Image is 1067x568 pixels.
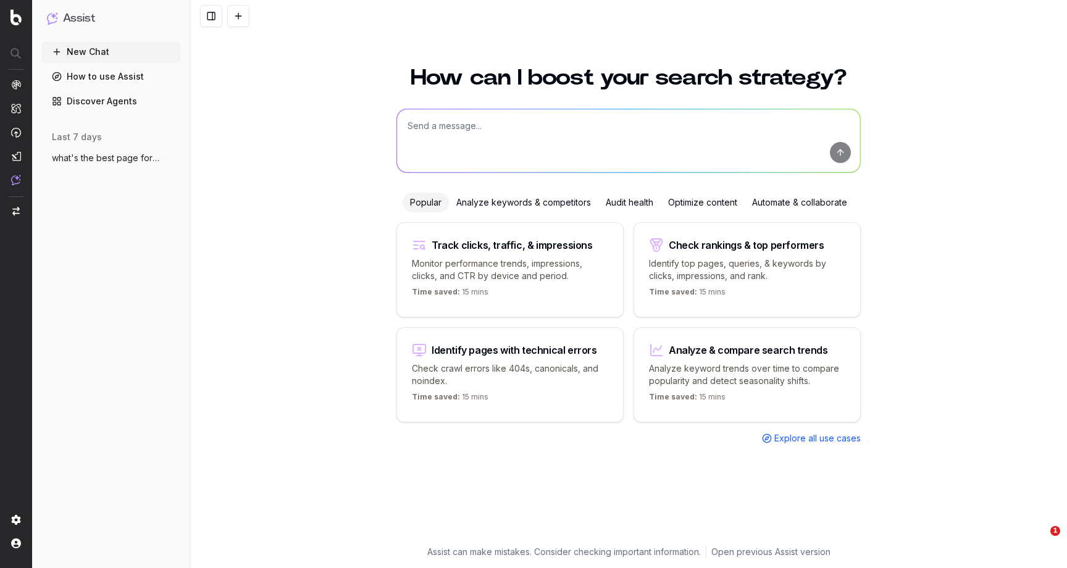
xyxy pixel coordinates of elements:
a: Open previous Assist version [711,546,831,558]
span: Explore all use cases [774,432,861,445]
button: what's the best page for video editing [42,148,180,168]
img: Studio [11,151,21,161]
p: Analyze keyword trends over time to compare popularity and detect seasonality shifts. [649,362,845,387]
h1: Assist [63,10,95,27]
div: Audit health [598,193,661,212]
h1: How can I boost your search strategy? [396,67,861,89]
span: Time saved: [649,392,697,401]
span: Time saved: [412,287,460,296]
span: Time saved: [649,287,697,296]
img: Analytics [11,80,21,90]
img: Botify logo [10,9,22,25]
p: 15 mins [412,287,488,302]
img: Assist [11,175,21,185]
div: Optimize content [661,193,745,212]
p: 15 mins [649,287,726,302]
p: 15 mins [412,392,488,407]
img: Setting [11,515,21,525]
img: Switch project [12,207,20,215]
div: Popular [403,193,449,212]
img: Activation [11,127,21,138]
span: last 7 days [52,131,102,143]
p: 15 mins [649,392,726,407]
img: My account [11,538,21,548]
a: Explore all use cases [762,432,861,445]
img: Intelligence [11,103,21,114]
iframe: Intercom live chat [1025,526,1055,556]
button: New Chat [42,42,180,62]
a: How to use Assist [42,67,180,86]
p: Monitor performance trends, impressions, clicks, and CTR by device and period. [412,257,608,282]
div: Automate & collaborate [745,193,855,212]
p: Assist can make mistakes. Consider checking important information. [427,546,701,558]
button: Assist [47,10,175,27]
span: what's the best page for video editing [52,152,161,164]
span: Time saved: [412,392,460,401]
div: Analyze & compare search trends [669,345,828,355]
p: Identify top pages, queries, & keywords by clicks, impressions, and rank. [649,257,845,282]
p: Check crawl errors like 404s, canonicals, and noindex. [412,362,608,387]
div: Check rankings & top performers [669,240,824,250]
img: Assist [47,12,58,24]
div: Track clicks, traffic, & impressions [432,240,593,250]
div: Identify pages with technical errors [432,345,597,355]
div: Analyze keywords & competitors [449,193,598,212]
span: 1 [1050,526,1060,536]
a: Discover Agents [42,91,180,111]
